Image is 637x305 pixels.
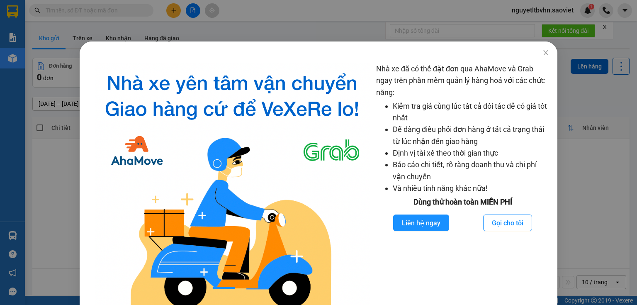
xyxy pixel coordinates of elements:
[393,147,549,159] li: Định vị tài xế theo thời gian thực
[483,215,532,231] button: Gọi cho tôi
[402,218,440,228] span: Liên hệ ngay
[393,100,549,124] li: Kiểm tra giá cùng lúc tất cả đối tác để có giá tốt nhất
[376,196,549,208] div: Dùng thử hoàn toàn MIỄN PHÍ
[393,215,449,231] button: Liên hệ ngay
[492,218,523,228] span: Gọi cho tôi
[534,41,557,65] button: Close
[393,159,549,183] li: Báo cáo chi tiết, rõ ràng doanh thu và chi phí vận chuyển
[393,183,549,194] li: Và nhiều tính năng khác nữa!
[393,124,549,147] li: Dễ dàng điều phối đơn hàng ở tất cả trạng thái từ lúc nhận đến giao hàng
[542,49,549,56] span: close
